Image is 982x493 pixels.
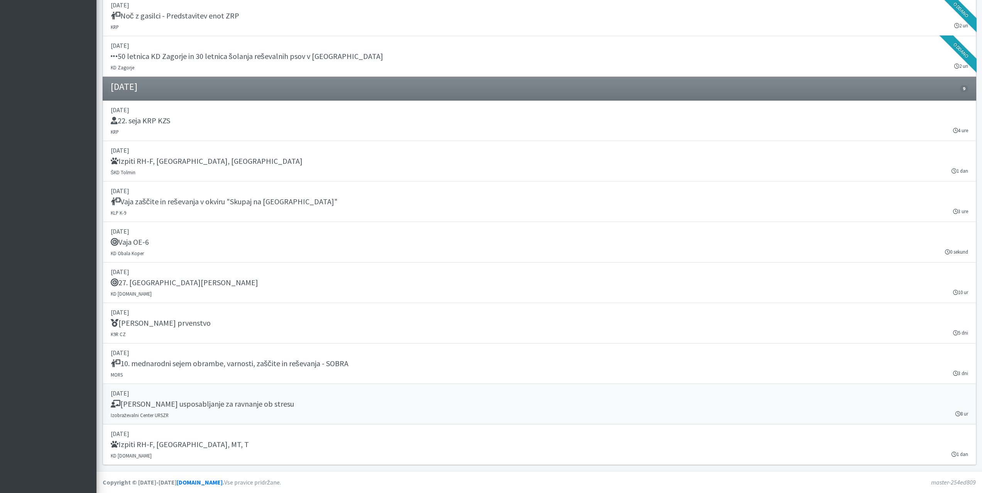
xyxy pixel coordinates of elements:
[111,237,149,247] h5: Vaja OE-6
[103,343,976,384] a: [DATE] 10. mednarodni sejem obrambe, varnosti, zaščite in reševanja - SOBRA MORS 3 dni
[945,248,968,256] small: 0 sekund
[111,156,303,166] h5: Izpiti RH-F, [GEOGRAPHIC_DATA], [GEOGRAPHIC_DATA]
[111,291,152,297] small: KD [DOMAIN_NAME]
[111,11,239,20] h5: Noč z gasilci - Predstavitev enot ZRP
[103,303,976,343] a: [DATE] [PERSON_NAME] prvenstvo K9R CZ 5 dni
[952,167,968,175] small: 1 dan
[111,186,968,195] p: [DATE]
[111,372,123,378] small: MORS
[103,101,976,141] a: [DATE] 22. seja KRP KZS KRP 4 ure
[111,169,136,175] small: ŠKD Tolmin
[953,289,968,296] small: 10 ur
[111,389,968,398] p: [DATE]
[952,451,968,458] small: 1 dan
[111,412,169,418] small: Izobraževalni Center URSZR
[953,329,968,337] small: 5 dni
[111,64,134,71] small: KD Zagorje
[103,384,976,424] a: [DATE] [PERSON_NAME] usposabljanje za ravnanje ob stresu Izobraževalni Center URSZR 8 ur
[111,210,126,216] small: KLP K-9
[111,41,968,50] p: [DATE]
[111,331,126,337] small: K9R CZ
[111,429,968,438] p: [DATE]
[177,478,223,486] a: [DOMAIN_NAME]
[103,182,976,222] a: [DATE] Vaja zaščite in reševanja v okviru "Skupaj na [GEOGRAPHIC_DATA]" KLP K-9 3 ure
[111,105,968,114] p: [DATE]
[103,222,976,262] a: [DATE] Vaja OE-6 KD Obala Koper 0 sekund
[111,399,294,409] h5: [PERSON_NAME] usposabljanje za ravnanje ob stresu
[111,81,137,93] h4: [DATE]
[953,370,968,377] small: 3 dni
[955,410,968,417] small: 8 ur
[103,262,976,303] a: [DATE] 27. [GEOGRAPHIC_DATA][PERSON_NAME] KD [DOMAIN_NAME] 10 ur
[111,146,968,155] p: [DATE]
[103,478,224,486] strong: Copyright © [DATE]-[DATE] .
[953,127,968,134] small: 4 ure
[111,267,968,276] p: [DATE]
[111,308,968,317] p: [DATE]
[111,227,968,236] p: [DATE]
[103,36,976,77] a: [DATE] 50 letnica KD Zagorje in 30 letnica šolanja reševalnih psov v [GEOGRAPHIC_DATA] KD Zagorje...
[103,141,976,182] a: [DATE] Izpiti RH-F, [GEOGRAPHIC_DATA], [GEOGRAPHIC_DATA] ŠKD Tolmin 1 dan
[103,424,976,465] a: [DATE] Izpiti RH-F, [GEOGRAPHIC_DATA], MT, T KD [DOMAIN_NAME] 1 dan
[111,440,249,449] h5: Izpiti RH-F, [GEOGRAPHIC_DATA], MT, T
[953,208,968,215] small: 3 ure
[111,0,968,10] p: [DATE]
[96,471,982,493] footer: Vse pravice pridržane.
[111,52,383,61] h5: 50 letnica KD Zagorje in 30 letnica šolanja reševalnih psov v [GEOGRAPHIC_DATA]
[111,359,348,368] h5: 10. mednarodni sejem obrambe, varnosti, zaščite in reševanja - SOBRA
[111,348,968,357] p: [DATE]
[111,453,152,459] small: KD [DOMAIN_NAME]
[960,85,968,92] span: 9
[111,116,170,125] h5: 22. seja KRP KZS
[111,24,119,30] small: KRP
[111,250,144,256] small: KD Obala Koper
[111,197,338,206] h5: Vaja zaščite in reševanja v okviru "Skupaj na [GEOGRAPHIC_DATA]"
[111,129,119,135] small: KRP
[111,278,258,287] h5: 27. [GEOGRAPHIC_DATA][PERSON_NAME]
[111,318,211,328] h5: [PERSON_NAME] prvenstvo
[931,478,976,486] em: master-254ed809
